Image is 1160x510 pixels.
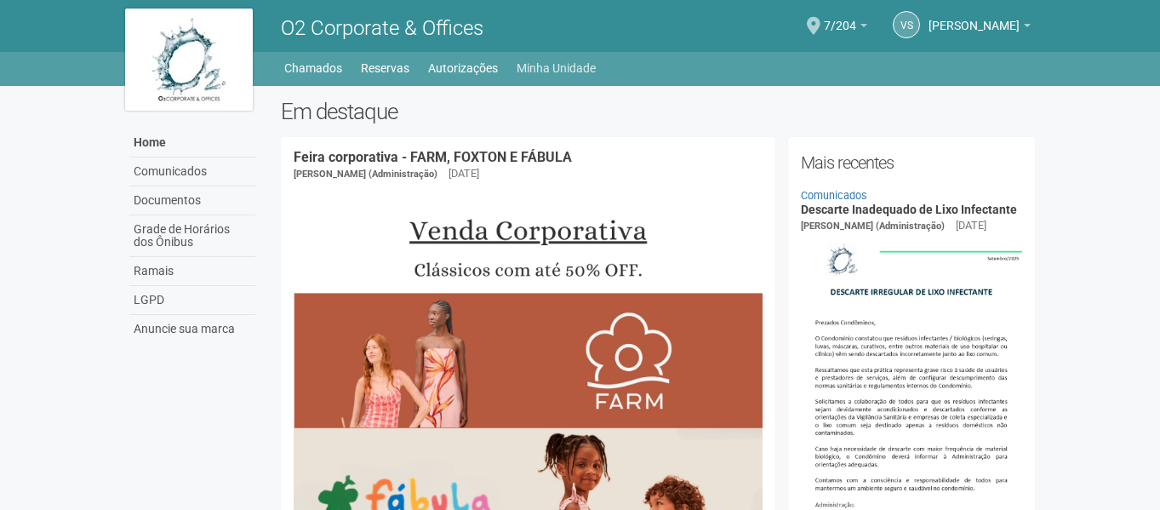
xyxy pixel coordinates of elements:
a: Reservas [361,56,409,80]
a: Chamados [284,56,342,80]
a: Home [129,129,255,158]
img: logo.jpg [125,9,253,111]
a: Autorizações [428,56,498,80]
span: VINICIUS SANTOS DA ROCHA CORREA [929,3,1020,32]
span: [PERSON_NAME] (Administração) [294,169,437,180]
a: 7/204 [824,21,867,35]
div: [DATE] [449,166,479,181]
a: Documentos [129,186,255,215]
a: Feira corporativa - FARM, FOXTON E FÁBULA [294,149,572,165]
a: Comunicados [129,158,255,186]
h2: Em destaque [281,99,1036,124]
a: LGPD [129,286,255,315]
a: Minha Unidade [517,56,596,80]
a: VS [893,11,920,38]
h2: Mais recentes [801,150,1023,175]
span: 7/204 [824,3,856,32]
span: O2 Corporate & Offices [281,16,483,40]
span: [PERSON_NAME] (Administração) [801,221,945,232]
a: [PERSON_NAME] [929,21,1031,35]
a: Descarte Inadequado de Lixo Infectante [801,203,1017,216]
a: Anuncie sua marca [129,315,255,343]
a: Ramais [129,257,255,286]
a: Comunicados [801,189,867,202]
div: [DATE] [956,218,986,233]
a: Grade de Horários dos Ônibus [129,215,255,257]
